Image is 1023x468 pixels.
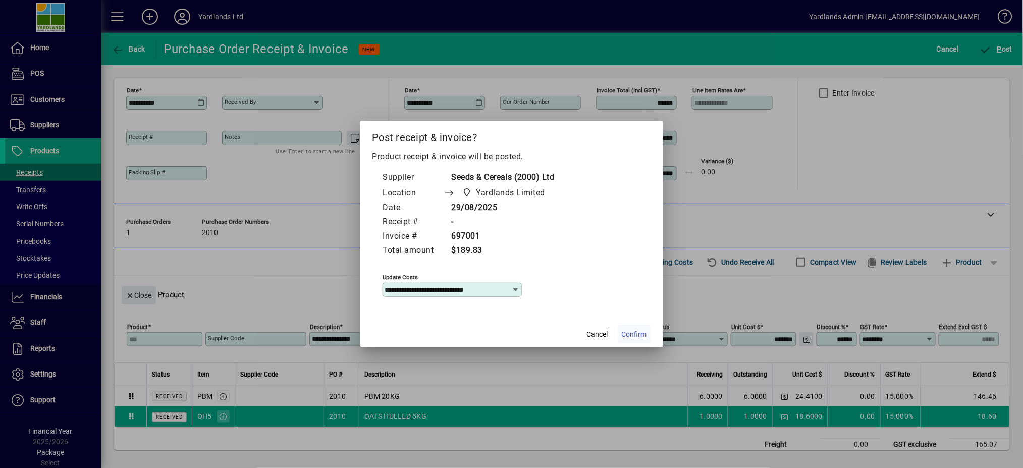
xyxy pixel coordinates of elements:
h2: Post receipt & invoice? [360,121,663,150]
td: Invoice # [383,229,444,244]
span: Confirm [622,329,647,340]
td: - [444,215,565,229]
button: Confirm [618,325,651,343]
span: Yardlands Limited [476,186,546,199]
td: Supplier [383,171,444,185]
td: Seeds & Cereals (2000) Ltd [444,171,565,185]
mat-label: Update costs [383,274,418,281]
td: $189.83 [444,244,565,258]
p: Product receipt & invoice will be posted. [372,151,651,163]
span: Yardlands Limited [460,185,550,200]
td: Date [383,201,444,215]
span: Cancel [587,329,608,340]
td: Total amount [383,244,444,258]
td: Location [383,185,444,201]
td: Receipt # [383,215,444,229]
button: Cancel [581,325,614,343]
td: 29/08/2025 [444,201,565,215]
td: 697001 [444,229,565,244]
